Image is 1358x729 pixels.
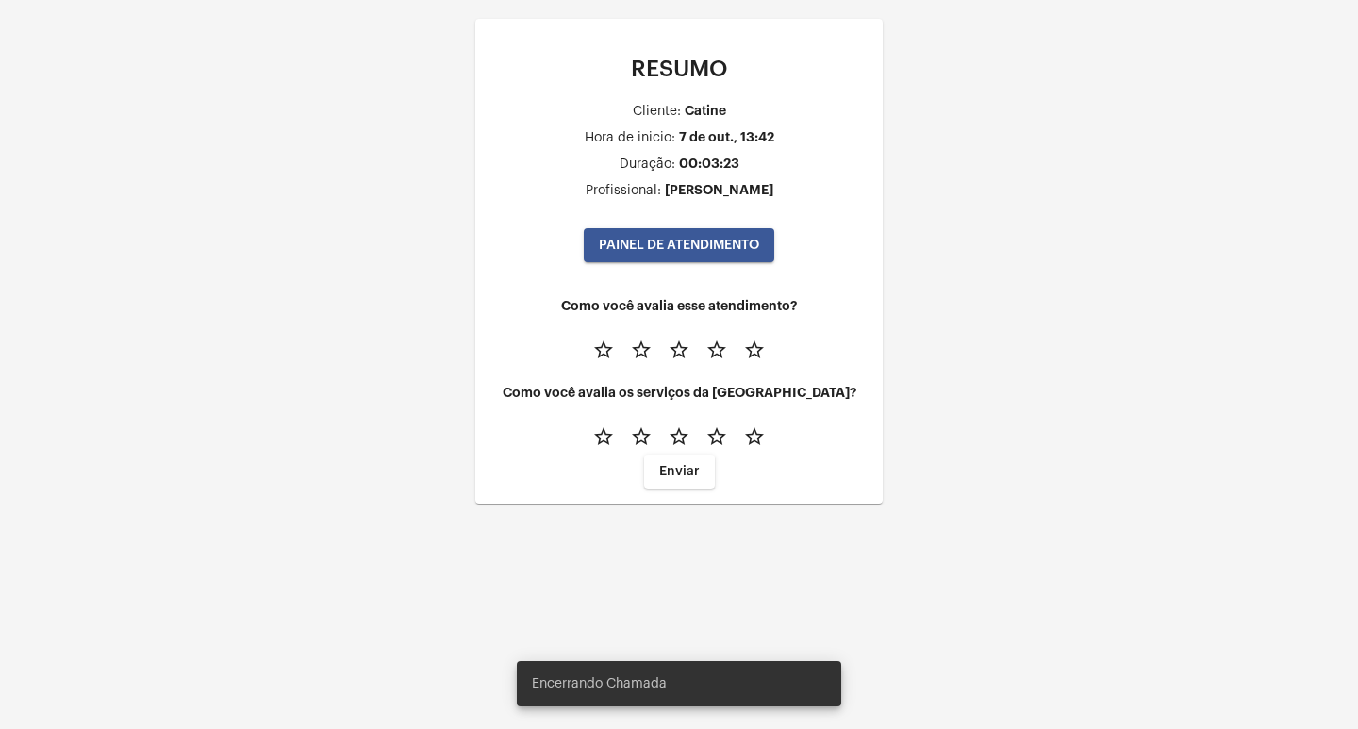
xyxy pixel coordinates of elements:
mat-icon: star_border [668,339,690,361]
div: Hora de inicio: [585,131,675,145]
mat-icon: star_border [592,425,615,448]
h4: Como você avalia os serviços da [GEOGRAPHIC_DATA]? [490,386,868,400]
div: [PERSON_NAME] [665,183,773,197]
div: 00:03:23 [679,157,739,171]
mat-icon: star_border [705,339,728,361]
mat-icon: star_border [743,425,766,448]
mat-icon: star_border [705,425,728,448]
mat-icon: star_border [630,425,653,448]
mat-icon: star_border [743,339,766,361]
span: Enviar [659,465,700,478]
p: RESUMO [490,57,868,81]
span: PAINEL DE ATENDIMENTO [599,239,759,252]
div: Cliente: [633,105,681,119]
mat-icon: star_border [592,339,615,361]
mat-icon: star_border [630,339,653,361]
div: Profissional: [586,184,661,198]
div: 7 de out., 13:42 [679,130,774,144]
mat-icon: star_border [668,425,690,448]
div: Catine [685,104,726,118]
button: Enviar [644,455,715,489]
div: Duração: [620,157,675,172]
h4: Como você avalia esse atendimento? [490,299,868,313]
button: PAINEL DE ATENDIMENTO [584,228,774,262]
span: Encerrando Chamada [532,674,667,693]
